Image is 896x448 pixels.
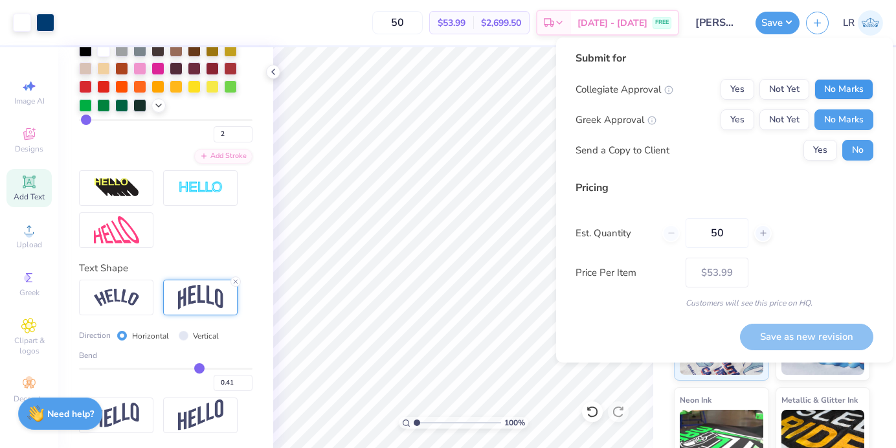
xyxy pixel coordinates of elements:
[576,143,669,158] div: Send a Copy to Client
[178,181,223,196] img: Negative Space
[576,82,673,97] div: Collegiate Approval
[686,10,749,36] input: Untitled Design
[15,144,43,154] span: Designs
[576,297,873,309] div: Customers will see this price on HQ.
[680,393,711,407] span: Neon Ink
[759,79,809,100] button: Not Yet
[79,330,111,341] span: Direction
[576,50,873,66] div: Submit for
[438,16,465,30] span: $53.99
[94,177,139,198] img: 3d Illusion
[756,12,800,34] button: Save
[686,218,748,248] input: – –
[6,335,52,356] span: Clipart & logos
[814,109,873,130] button: No Marks
[577,16,647,30] span: [DATE] - [DATE]
[843,10,883,36] a: LR
[576,226,653,241] label: Est. Quantity
[47,408,94,420] strong: Need help?
[721,109,754,130] button: Yes
[576,265,676,280] label: Price Per Item
[178,285,223,309] img: Arch
[721,79,754,100] button: Yes
[858,10,883,36] img: Lyndsey Roth
[16,240,42,250] span: Upload
[504,417,525,429] span: 100 %
[781,393,858,407] span: Metallic & Glitter Ink
[814,79,873,100] button: No Marks
[94,289,139,306] img: Arc
[372,11,423,34] input: – –
[759,109,809,130] button: Not Yet
[803,140,837,161] button: Yes
[576,113,656,128] div: Greek Approval
[14,192,45,202] span: Add Text
[655,18,669,27] span: FREE
[19,287,39,298] span: Greek
[79,350,97,361] span: Bend
[94,216,139,244] img: Free Distort
[178,399,223,431] img: Rise
[842,140,873,161] button: No
[79,261,252,276] div: Text Shape
[94,403,139,428] img: Flag
[576,180,873,196] div: Pricing
[14,394,45,404] span: Decorate
[843,16,855,30] span: LR
[481,16,521,30] span: $2,699.50
[132,330,169,342] label: Horizontal
[193,330,219,342] label: Vertical
[194,149,252,164] div: Add Stroke
[14,96,45,106] span: Image AI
